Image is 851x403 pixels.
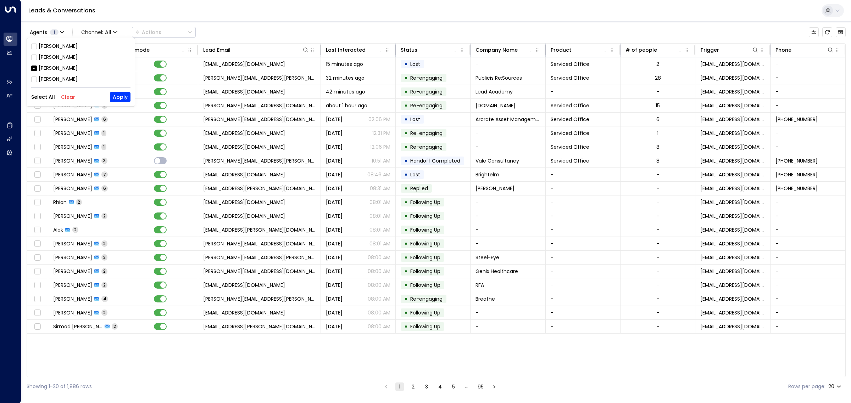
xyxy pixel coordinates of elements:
div: [PERSON_NAME] [39,75,78,83]
div: [PERSON_NAME] [31,64,130,72]
button: Select All [31,94,55,100]
div: [PERSON_NAME] [31,53,130,61]
div: [PERSON_NAME] [31,75,130,83]
div: [PERSON_NAME] [39,53,78,61]
button: Apply [110,92,130,102]
div: [PERSON_NAME] [39,64,78,72]
div: [PERSON_NAME] [39,42,78,50]
button: Clear [61,94,75,100]
div: [PERSON_NAME] [31,42,130,50]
